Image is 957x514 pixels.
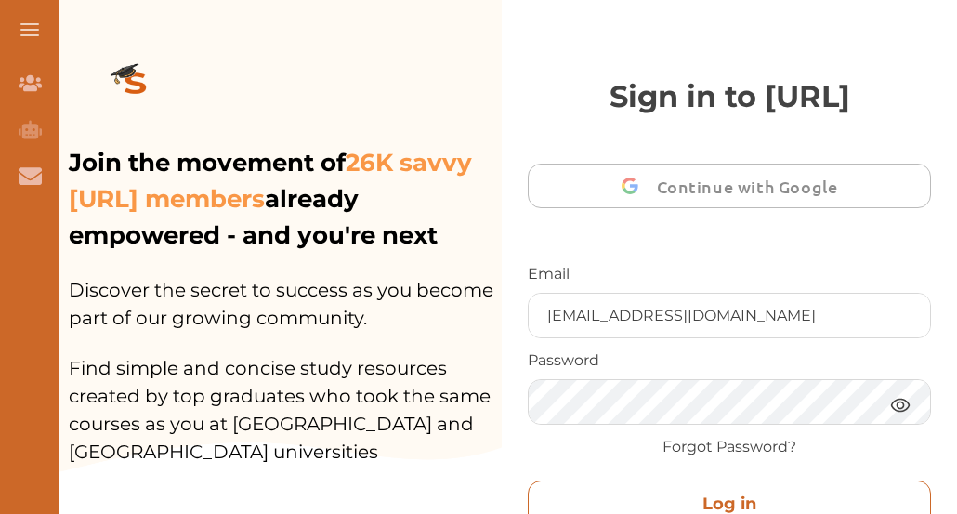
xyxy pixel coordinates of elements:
[528,349,931,372] p: Password
[657,165,847,208] span: Continue with Google
[528,164,931,208] button: Continue with Google
[69,254,502,332] p: Discover the secret to success as you become part of our growing community.
[529,294,930,337] input: Enter your username or email
[69,332,502,466] p: Find simple and concise study resources created by top graduates who took the same courses as you...
[69,33,203,138] img: logo
[889,393,911,416] img: eye.3286bcf0.webp
[528,74,931,119] p: Sign in to [URL]
[528,263,931,285] p: Email
[662,436,796,458] a: Forgot Password?
[69,145,498,254] p: Join the movement of already empowered - and you're next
